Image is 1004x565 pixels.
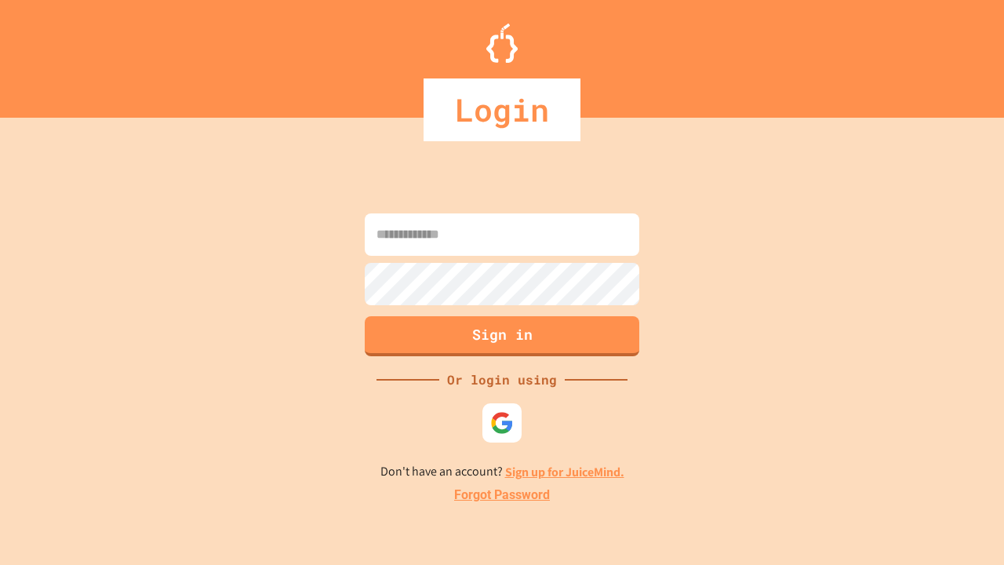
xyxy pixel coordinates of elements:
[486,24,518,63] img: Logo.svg
[454,486,550,505] a: Forgot Password
[505,464,624,480] a: Sign up for JuiceMind.
[365,316,639,356] button: Sign in
[439,370,565,389] div: Or login using
[424,78,580,141] div: Login
[380,462,624,482] p: Don't have an account?
[490,411,514,435] img: google-icon.svg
